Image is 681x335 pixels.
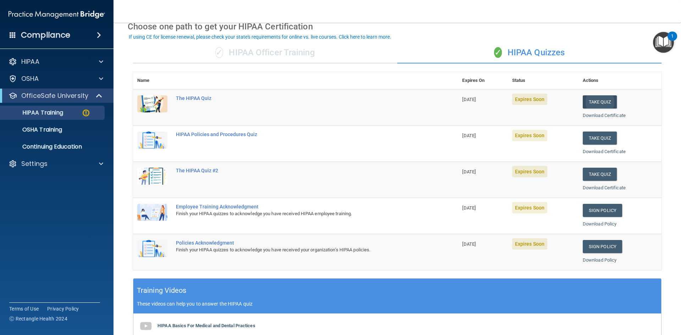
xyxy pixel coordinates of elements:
[9,7,105,22] img: PMB logo
[583,204,622,217] a: Sign Policy
[583,221,617,227] a: Download Policy
[128,33,392,40] button: If using CE for license renewal, please check your state's requirements for online vs. live cours...
[5,143,101,150] p: Continuing Education
[494,47,502,58] span: ✓
[176,168,422,173] div: The HIPAA Quiz #2
[462,241,476,247] span: [DATE]
[176,95,422,101] div: The HIPAA Quiz
[215,47,223,58] span: ✓
[5,109,63,116] p: HIPAA Training
[512,130,547,141] span: Expires Soon
[9,305,39,312] a: Terms of Use
[458,72,508,89] th: Expires On
[21,160,48,168] p: Settings
[583,240,622,253] a: Sign Policy
[583,168,617,181] button: Take Quiz
[176,204,422,210] div: Employee Training Acknowledgment
[462,133,476,138] span: [DATE]
[653,32,674,53] button: Open Resource Center, 1 new notification
[9,315,67,322] span: Ⓒ Rectangle Health 2024
[137,284,187,297] h5: Training Videos
[9,57,103,66] a: HIPAA
[157,323,255,328] b: HIPAA Basics For Medical and Dental Practices
[9,160,103,168] a: Settings
[512,238,547,250] span: Expires Soon
[583,257,617,263] a: Download Policy
[583,185,626,190] a: Download Certificate
[9,91,103,100] a: OfficeSafe University
[133,72,172,89] th: Name
[558,285,672,313] iframe: Drift Widget Chat Controller
[176,132,422,137] div: HIPAA Policies and Procedures Quiz
[9,74,103,83] a: OSHA
[583,149,626,154] a: Download Certificate
[21,91,88,100] p: OfficeSafe University
[133,42,397,63] div: HIPAA Officer Training
[512,94,547,105] span: Expires Soon
[508,72,578,89] th: Status
[21,74,39,83] p: OSHA
[139,319,153,333] img: gray_youtube_icon.38fcd6cc.png
[176,246,422,254] div: Finish your HIPAA quizzes to acknowledge you have received your organization’s HIPAA policies.
[397,42,661,63] div: HIPAA Quizzes
[583,132,617,145] button: Take Quiz
[129,34,391,39] div: If using CE for license renewal, please check your state's requirements for online vs. live cours...
[21,57,39,66] p: HIPAA
[128,16,667,37] div: Choose one path to get your HIPAA Certification
[82,108,90,117] img: warning-circle.0cc9ac19.png
[671,36,674,45] div: 1
[578,72,661,89] th: Actions
[176,240,422,246] div: Policies Acknowledgment
[137,301,658,307] p: These videos can help you to answer the HIPAA quiz
[512,166,547,177] span: Expires Soon
[47,305,79,312] a: Privacy Policy
[583,113,626,118] a: Download Certificate
[512,202,547,213] span: Expires Soon
[21,30,70,40] h4: Compliance
[462,169,476,174] span: [DATE]
[583,95,617,108] button: Take Quiz
[462,205,476,211] span: [DATE]
[5,126,62,133] p: OSHA Training
[176,210,422,218] div: Finish your HIPAA quizzes to acknowledge you have received HIPAA employee training.
[462,97,476,102] span: [DATE]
